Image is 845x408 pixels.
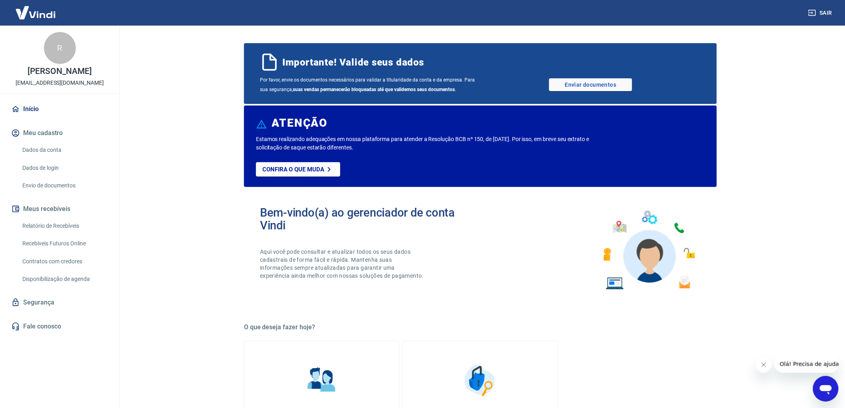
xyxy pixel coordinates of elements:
[19,253,110,270] a: Contratos com credores
[256,135,615,152] p: Estamos realizando adequações em nossa plataforma para atender a Resolução BCB nº 150, de [DATE]....
[19,142,110,158] a: Dados da conta
[10,0,61,25] img: Vindi
[807,6,835,20] button: Sair
[272,119,327,127] h6: ATENÇÃO
[10,200,110,218] button: Meus recebíveis
[10,294,110,311] a: Segurança
[549,78,632,91] a: Enviar documentos
[44,32,76,64] div: R
[5,6,67,12] span: Olá! Precisa de ajuda?
[756,357,772,373] iframe: Fechar mensagem
[460,360,500,400] img: Segurança
[19,271,110,287] a: Disponibilização de agenda
[596,206,701,295] img: Imagem de um avatar masculino com diversos icones exemplificando as funcionalidades do gerenciado...
[19,177,110,194] a: Envio de documentos
[10,124,110,142] button: Meu cadastro
[10,100,110,118] a: Início
[813,376,839,402] iframe: Botão para abrir a janela de mensagens
[260,75,480,94] span: Por favor, envie os documentos necessários para validar a titularidade da conta e da empresa. Par...
[293,87,455,92] b: suas vendas permanecerão bloqueadas até que validemos seus documentos
[775,355,839,373] iframe: Mensagem da empresa
[10,318,110,335] a: Fale conosco
[16,79,104,87] p: [EMAIL_ADDRESS][DOMAIN_NAME]
[256,162,340,177] a: Confira o que muda
[244,323,717,331] h5: O que deseja fazer hoje?
[302,360,342,400] img: Informações pessoais
[282,56,424,69] span: Importante! Valide seus dados
[28,67,91,76] p: [PERSON_NAME]
[19,160,110,176] a: Dados de login
[260,248,425,280] p: Aqui você pode consultar e atualizar todos os seus dados cadastrais de forma fácil e rápida. Mant...
[260,206,480,232] h2: Bem-vindo(a) ao gerenciador de conta Vindi
[19,235,110,252] a: Recebíveis Futuros Online
[19,218,110,234] a: Relatório de Recebíveis
[262,166,324,173] p: Confira o que muda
